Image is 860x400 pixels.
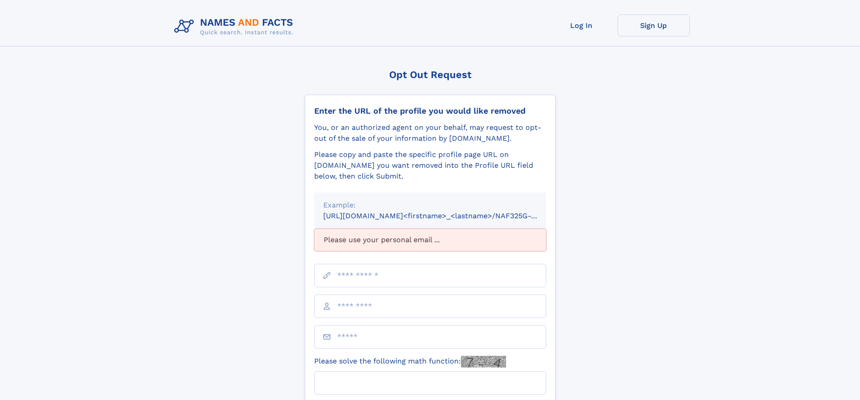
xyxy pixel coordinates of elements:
div: Enter the URL of the profile you would like removed [314,106,546,116]
div: Please use your personal email ... [314,229,546,251]
img: Logo Names and Facts [171,14,301,39]
label: Please solve the following math function: [314,356,506,368]
div: Opt Out Request [305,69,556,80]
div: Please copy and paste the specific profile page URL on [DOMAIN_NAME] you want removed into the Pr... [314,149,546,182]
a: Sign Up [618,14,690,37]
a: Log In [545,14,618,37]
div: You, or an authorized agent on your behalf, may request to opt-out of the sale of your informatio... [314,122,546,144]
small: [URL][DOMAIN_NAME]<firstname>_<lastname>/NAF325G-xxxxxxxx [323,211,563,220]
div: Example: [323,200,537,211]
